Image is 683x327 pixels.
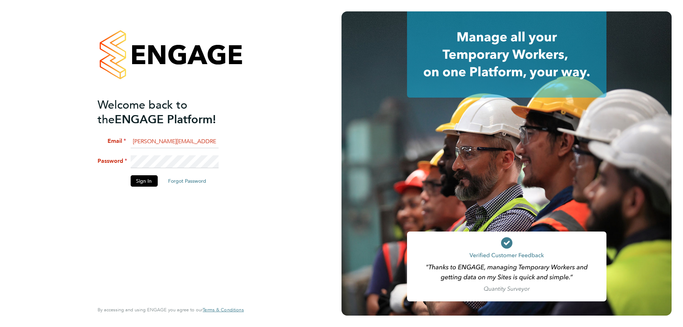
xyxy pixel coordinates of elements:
h2: ENGAGE Platform! [98,98,236,127]
button: Forgot Password [162,175,212,187]
label: Email [98,137,126,145]
label: Password [98,157,126,165]
span: Welcome back to the [98,98,187,126]
a: Terms & Conditions [203,307,244,313]
span: By accessing and using ENGAGE you agree to our [98,307,244,313]
input: Enter your work email... [130,135,218,148]
button: Sign In [130,175,157,187]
